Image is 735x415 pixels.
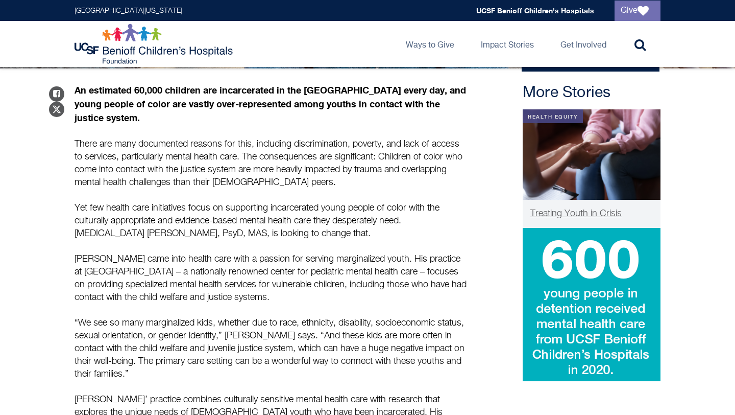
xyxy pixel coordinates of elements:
img: Our substance use clinic helps teens battling addiction – without stigma [523,109,660,200]
a: Give [615,1,660,21]
img: young people in detention received mental health care from UCSF Benioff Children’s Hospitals in 2... [523,228,660,381]
strong: An estimated 60,000 children are incarcerated in the [GEOGRAPHIC_DATA] every day, and young peopl... [75,84,466,123]
p: There are many documented reasons for this, including discrimination, poverty, and lack of access... [75,138,468,189]
p: [PERSON_NAME] came into health care with a passion for serving marginalized youth. His practice a... [75,253,468,304]
a: Ways to Give [398,21,462,67]
h2: More Stories [523,84,660,102]
span: Treating Youth in Crisis [530,209,622,218]
a: Impact Stories [473,21,542,67]
div: Health Equity [523,109,583,123]
a: Health Equity Our substance use clinic helps teens battling addiction – without stigma Treating Y... [523,109,660,228]
img: Logo for UCSF Benioff Children's Hospitals Foundation [75,24,235,64]
p: Yet few health care initiatives focus on supporting incarcerated young people of color with the c... [75,202,468,240]
p: “We see so many marginalized kids, whether due to race, ethnicity, disability, socioeconomic stat... [75,317,468,381]
a: UCSF Benioff Children's Hospitals [476,6,594,15]
a: Get Involved [552,21,615,67]
a: [GEOGRAPHIC_DATA][US_STATE] [75,7,182,14]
